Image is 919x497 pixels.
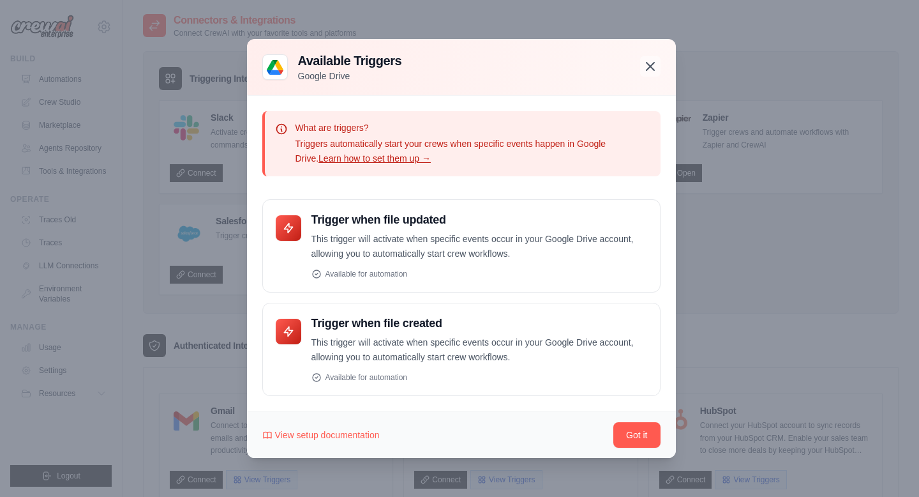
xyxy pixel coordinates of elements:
[311,335,647,365] p: This trigger will activate when specific events occur in your Google Drive account, allowing you ...
[311,213,647,227] h4: Trigger when file updated
[311,269,647,279] div: Available for automation
[311,232,647,261] p: This trigger will activate when specific events occur in your Google Drive account, allowing you ...
[298,70,402,82] p: Google Drive
[855,436,919,497] iframe: Chat Widget
[295,137,650,166] p: Triggers automatically start your crews when specific events happen in Google Drive.
[275,429,380,441] span: View setup documentation
[311,316,647,331] h4: Trigger when file created
[613,422,660,448] button: Got it
[311,372,647,383] div: Available for automation
[295,121,650,134] p: What are triggers?
[262,54,288,80] img: Google Drive
[318,153,431,164] a: Learn how to set them up →
[262,429,380,441] a: View setup documentation
[298,52,402,70] h3: Available Triggers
